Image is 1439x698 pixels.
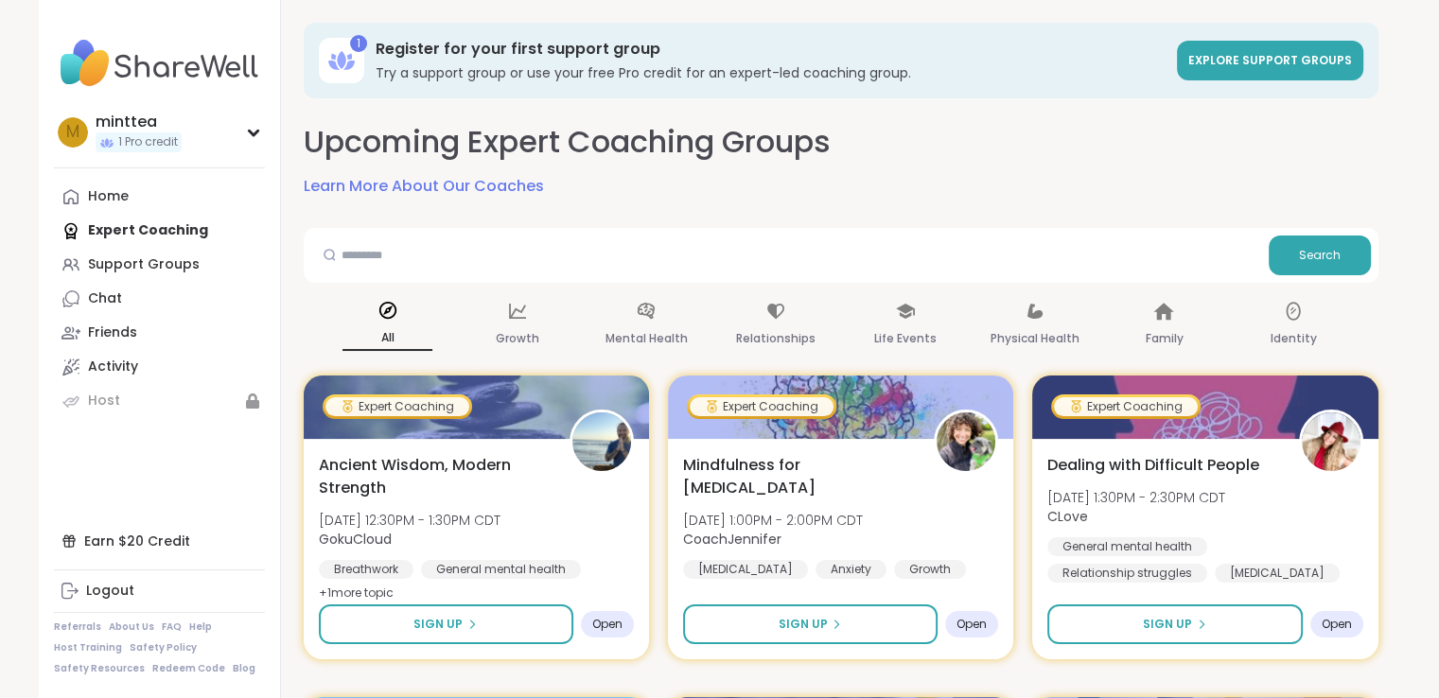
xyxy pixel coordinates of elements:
[88,323,137,342] div: Friends
[54,180,265,214] a: Home
[88,255,200,274] div: Support Groups
[325,397,469,416] div: Expert Coaching
[54,248,265,282] a: Support Groups
[350,35,367,52] div: 1
[683,560,808,579] div: [MEDICAL_DATA]
[88,392,120,410] div: Host
[496,327,539,350] p: Growth
[1322,617,1352,632] span: Open
[683,604,938,644] button: Sign Up
[1215,564,1340,583] div: [MEDICAL_DATA]
[937,412,995,471] img: CoachJennifer
[109,620,154,634] a: About Us
[1302,412,1360,471] img: CLove
[1143,616,1192,633] span: Sign Up
[54,316,265,350] a: Friends
[54,350,265,384] a: Activity
[88,358,138,376] div: Activity
[54,662,145,675] a: Safety Resources
[778,616,827,633] span: Sign Up
[88,289,122,308] div: Chat
[130,641,197,654] a: Safety Policy
[683,511,863,530] span: [DATE] 1:00PM - 2:00PM CDT
[66,120,79,145] span: m
[1145,327,1183,350] p: Family
[376,63,1166,82] h3: Try a support group or use your free Pro credit for an expert-led coaching group.
[736,327,816,350] p: Relationships
[54,641,122,654] a: Host Training
[319,454,549,499] span: Ancient Wisdom, Modern Strength
[421,560,581,579] div: General mental health
[54,30,265,96] img: ShareWell Nav Logo
[1047,537,1207,556] div: General mental health
[304,175,544,198] a: Learn More About Our Coaches
[54,620,101,634] a: Referrals
[118,134,178,150] span: 1 Pro credit
[304,121,831,164] h2: Upcoming Expert Coaching Groups
[54,384,265,418] a: Host
[162,620,182,634] a: FAQ
[690,397,834,416] div: Expert Coaching
[816,560,886,579] div: Anxiety
[1047,454,1259,477] span: Dealing with Difficult People
[319,560,413,579] div: Breathwork
[1047,507,1088,526] b: CLove
[233,662,255,675] a: Blog
[991,327,1079,350] p: Physical Health
[683,454,913,499] span: Mindfulness for [MEDICAL_DATA]
[1047,604,1302,644] button: Sign Up
[152,662,225,675] a: Redeem Code
[1271,327,1317,350] p: Identity
[1047,488,1225,507] span: [DATE] 1:30PM - 2:30PM CDT
[572,412,631,471] img: GokuCloud
[956,617,987,632] span: Open
[376,39,1166,60] h3: Register for your first support group
[1188,52,1352,68] span: Explore support groups
[1269,236,1371,275] button: Search
[342,326,432,351] p: All
[319,511,500,530] span: [DATE] 12:30PM - 1:30PM CDT
[96,112,182,132] div: minttea
[1299,247,1341,264] span: Search
[683,530,781,549] b: CoachJennifer
[894,560,966,579] div: Growth
[189,620,212,634] a: Help
[874,327,937,350] p: Life Events
[605,327,688,350] p: Mental Health
[592,617,623,632] span: Open
[86,582,134,601] div: Logout
[1054,397,1198,416] div: Expert Coaching
[88,187,129,206] div: Home
[54,574,265,608] a: Logout
[54,524,265,558] div: Earn $20 Credit
[1177,41,1363,80] a: Explore support groups
[319,604,573,644] button: Sign Up
[54,282,265,316] a: Chat
[319,530,392,549] b: GokuCloud
[413,616,463,633] span: Sign Up
[1047,564,1207,583] div: Relationship struggles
